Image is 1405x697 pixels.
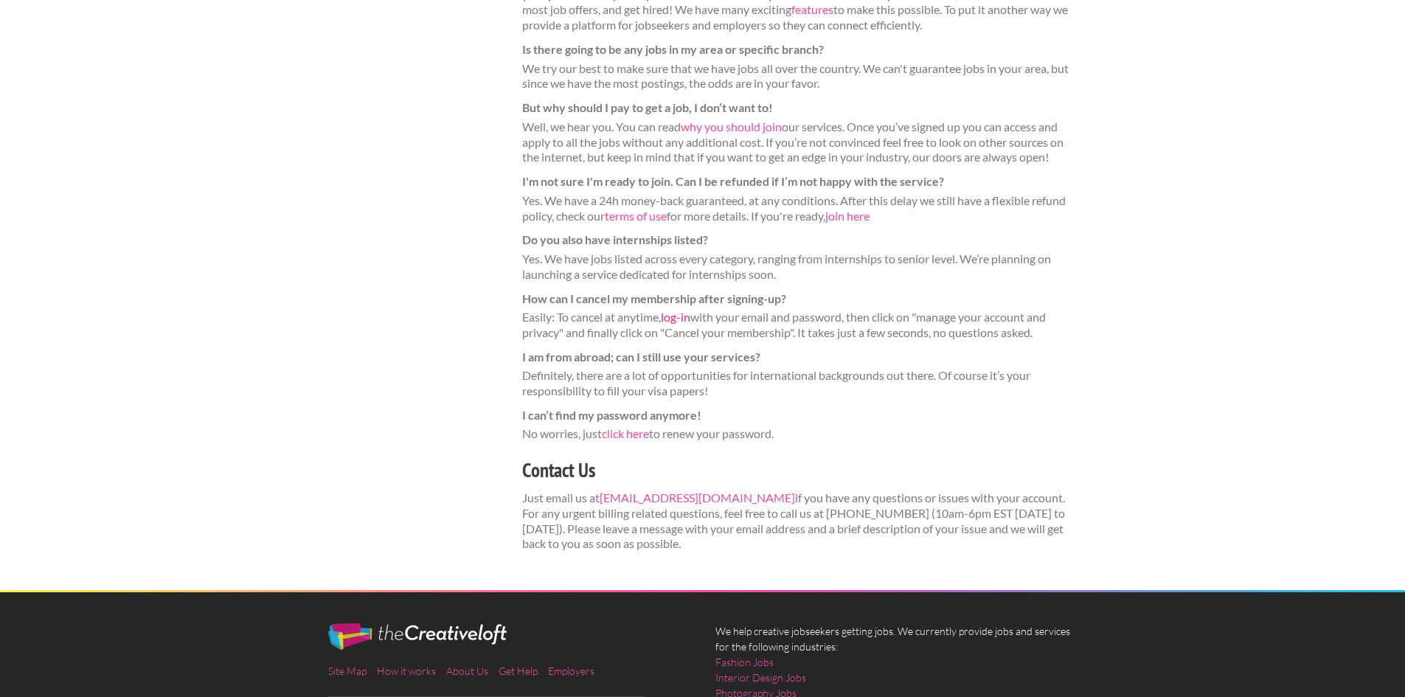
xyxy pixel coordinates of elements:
[605,209,667,223] a: terms of use
[522,119,1078,165] dd: Well, we hear you. You can read our services. Once you’ve signed up you can access and apply to a...
[499,665,538,677] a: Get Help
[377,665,436,677] a: How it works
[522,61,1078,92] dd: We try our best to make sure that we have jobs all over the country. We can't guarantee jobs in y...
[522,42,1078,58] dt: Is there going to be any jobs in my area or specific branch?
[681,119,782,133] a: why you should join
[522,426,1078,442] dd: No worries, just to renew your password.
[522,232,1078,248] dt: Do you also have internships listed?
[522,310,1078,341] dd: Easily: To cancel at anytime, with your email and password, then click on "manage your account an...
[715,670,806,685] a: Interior Design Jobs
[522,252,1078,282] dd: Yes. We have jobs listed across every category, ranging from internships to senior level. We’re p...
[522,408,1078,423] dt: I can’t find my password anymore!
[522,193,1078,224] dd: Yes. We have a 24h money-back guaranteed, at any conditions. After this delay we still have a fle...
[661,310,690,324] a: log-in
[522,291,1078,307] dt: How can I cancel my membership after signing-up?
[715,654,774,670] a: Fashion Jobs
[446,665,488,677] a: About Us
[791,2,833,16] a: features
[600,490,795,504] a: [EMAIL_ADDRESS][DOMAIN_NAME]
[522,350,1078,365] dt: I am from abroad; can I still use your services?
[522,100,1078,116] dt: But why should I pay to get a job, I don’t want to!
[328,665,367,677] a: Site Map
[522,490,1078,552] p: Just email us at if you have any questions or issues with your account. For any urgent billing re...
[522,174,1078,190] dt: I'm not sure I'm ready to join. Can I be refunded if I’m not happy with the service?
[522,457,1078,485] h3: Contact Us
[522,368,1078,399] dd: Definitely, there are a lot of opportunities for international backgrounds out there. Of course i...
[825,209,870,223] a: join here
[328,623,507,650] img: The Creative Loft
[602,426,649,440] a: click here
[548,665,594,677] a: Employers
